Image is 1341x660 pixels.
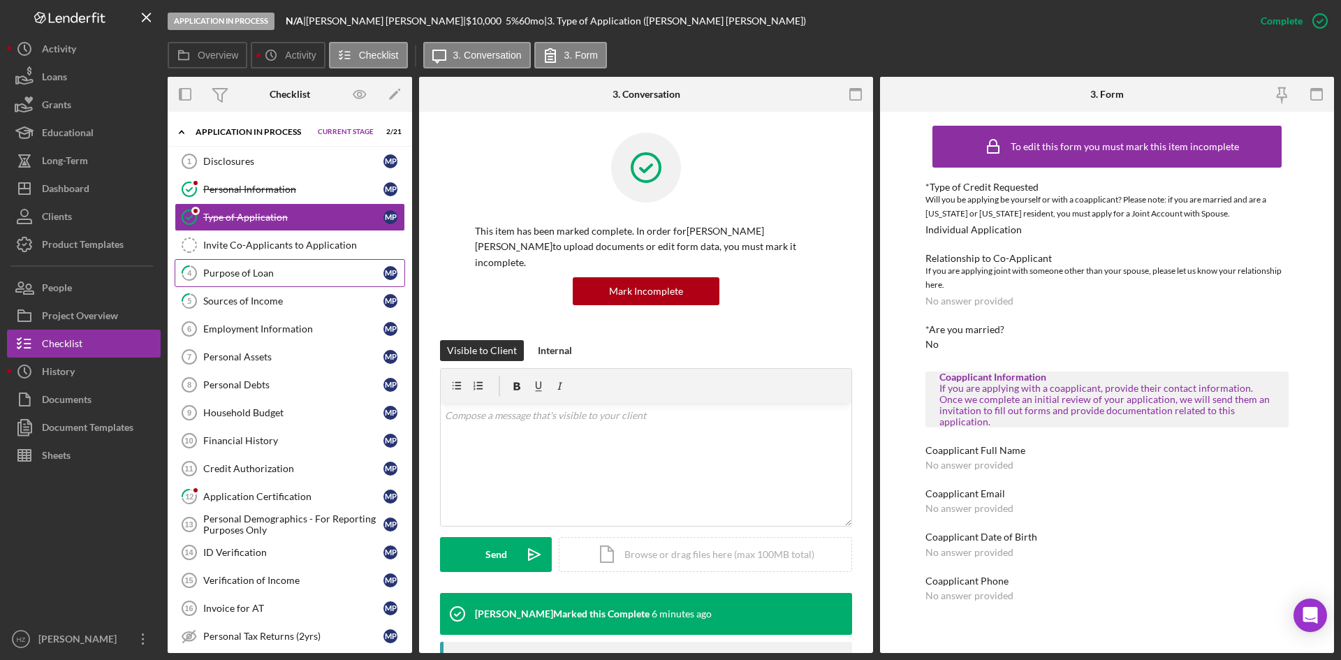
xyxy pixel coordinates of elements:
[7,386,161,413] button: Documents
[175,455,405,483] a: 11Credit AuthorizationMP
[42,274,72,305] div: People
[42,441,71,473] div: Sheets
[184,576,193,585] tspan: 15
[286,15,306,27] div: |
[286,15,303,27] b: N/A
[925,531,1289,543] div: Coapplicant Date of Birth
[925,503,1013,514] div: No answer provided
[187,409,191,417] tspan: 9
[613,89,680,100] div: 3. Conversation
[7,35,161,63] a: Activity
[544,15,806,27] div: | 3. Type of Application ([PERSON_NAME] [PERSON_NAME])
[383,350,397,364] div: M P
[383,462,397,476] div: M P
[203,156,383,167] div: Disclosures
[7,274,161,302] button: People
[564,50,598,61] label: 3. Form
[7,413,161,441] button: Document Templates
[925,253,1289,264] div: Relationship to Co-Applicant
[925,575,1289,587] div: Coapplicant Phone
[7,358,161,386] button: History
[285,50,316,61] label: Activity
[7,91,161,119] a: Grants
[175,399,405,427] a: 9Household BudgetMP
[1261,7,1303,35] div: Complete
[531,340,579,361] button: Internal
[203,491,383,502] div: Application Certification
[383,629,397,643] div: M P
[925,590,1013,601] div: No answer provided
[485,537,507,572] div: Send
[175,147,405,175] a: 1DisclosuresMP
[7,230,161,258] button: Product Templates
[7,330,161,358] button: Checklist
[925,547,1013,558] div: No answer provided
[184,520,193,529] tspan: 13
[423,42,531,68] button: 3. Conversation
[534,42,607,68] button: 3. Form
[506,15,519,27] div: 5 %
[42,119,94,150] div: Educational
[383,266,397,280] div: M P
[203,184,383,195] div: Personal Information
[175,287,405,315] a: 5Sources of IncomeMP
[175,315,405,343] a: 6Employment InformationMP
[466,15,501,27] span: $10,000
[7,625,161,653] button: HZ[PERSON_NAME]
[203,240,404,251] div: Invite Co-Applicants to Application
[475,223,817,270] p: This item has been marked complete. In order for [PERSON_NAME] [PERSON_NAME] to upload documents ...
[175,427,405,455] a: 10Financial HistoryMP
[7,203,161,230] button: Clients
[203,547,383,558] div: ID Verification
[175,483,405,511] a: 12Application CertificationMP
[925,264,1289,292] div: If you are applying joint with someone other than your spouse, please let us know your relationsh...
[383,490,397,504] div: M P
[383,294,397,308] div: M P
[187,353,191,361] tspan: 7
[383,182,397,196] div: M P
[925,460,1013,471] div: No answer provided
[42,147,88,178] div: Long-Term
[383,210,397,224] div: M P
[7,147,161,175] button: Long-Term
[939,383,1275,427] div: If you are applying with a coapplicant, provide their contact information. Once we complete an in...
[175,175,405,203] a: Personal InformationMP
[203,212,383,223] div: Type of Application
[383,406,397,420] div: M P
[203,603,383,614] div: Invoice for AT
[42,386,91,417] div: Documents
[251,42,325,68] button: Activity
[383,518,397,531] div: M P
[7,441,161,469] button: Sheets
[175,343,405,371] a: 7Personal AssetsMP
[175,622,405,650] a: Personal Tax Returns (2yrs)MP
[359,50,399,61] label: Checklist
[7,302,161,330] a: Project Overview
[185,492,193,501] tspan: 12
[184,464,193,473] tspan: 11
[168,42,247,68] button: Overview
[187,381,191,389] tspan: 8
[187,268,192,277] tspan: 4
[175,566,405,594] a: 15Verification of IncomeMP
[652,608,712,619] time: 2025-09-15 15:25
[42,330,82,361] div: Checklist
[383,434,397,448] div: M P
[187,157,191,166] tspan: 1
[925,182,1289,193] div: *Type of Credit Requested
[925,193,1289,221] div: Will you be applying be yourself or with a coapplicant? Please note: if you are married and are a...
[203,513,383,536] div: Personal Demographics - For Reporting Purposes Only
[187,296,191,305] tspan: 5
[175,538,405,566] a: 14ID VerificationMP
[168,13,274,30] div: Application In Process
[203,463,383,474] div: Credit Authorization
[42,302,118,333] div: Project Overview
[270,89,310,100] div: Checklist
[203,407,383,418] div: Household Budget
[42,358,75,389] div: History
